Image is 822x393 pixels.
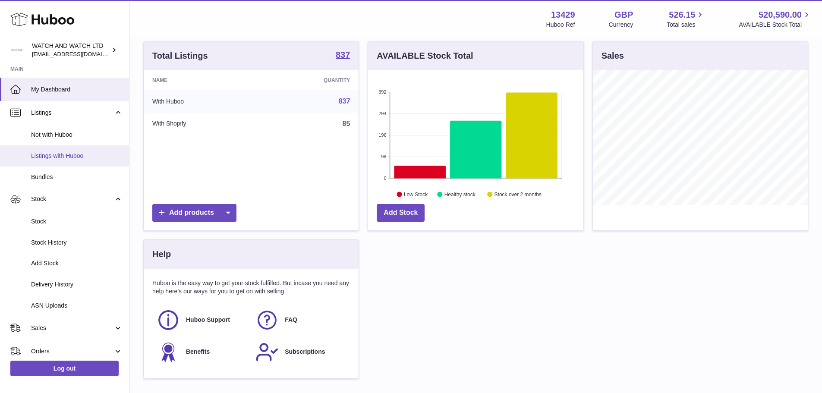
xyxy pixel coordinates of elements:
[609,21,633,29] div: Currency
[339,97,350,105] a: 837
[10,44,23,57] img: internalAdmin-13429@internal.huboo.com
[255,308,346,332] a: FAQ
[378,89,386,94] text: 392
[381,154,387,159] text: 98
[157,340,247,364] a: Benefits
[31,173,123,181] span: Bundles
[378,111,386,116] text: 294
[186,316,230,324] span: Huboo Support
[669,9,695,21] span: 526.15
[31,347,113,355] span: Orders
[152,279,350,296] p: Huboo is the easy way to get your stock fulfilled. But incase you need any help here's our ways f...
[377,204,425,222] a: Add Stock
[602,50,624,62] h3: Sales
[336,50,350,59] strong: 837
[157,308,247,332] a: Huboo Support
[152,248,171,260] h3: Help
[32,50,127,57] span: [EMAIL_ADDRESS][DOMAIN_NAME]
[494,191,542,197] text: Stock over 2 months
[144,70,260,90] th: Name
[144,90,260,113] td: With Huboo
[739,21,812,29] span: AVAILABLE Stock Total
[32,42,110,58] div: WATCH AND WATCH LTD
[444,191,476,197] text: Healthy stock
[260,70,359,90] th: Quantity
[285,316,297,324] span: FAQ
[667,21,705,29] span: Total sales
[377,50,473,62] h3: AVAILABLE Stock Total
[378,132,386,138] text: 196
[31,131,123,139] span: Not with Huboo
[31,85,123,94] span: My Dashboard
[667,9,705,29] a: 526.15 Total sales
[152,204,236,222] a: Add products
[614,9,633,21] strong: GBP
[31,259,123,267] span: Add Stock
[551,9,575,21] strong: 13429
[285,348,325,356] span: Subscriptions
[152,50,208,62] h3: Total Listings
[404,191,428,197] text: Low Stock
[739,9,812,29] a: 520,590.00 AVAILABLE Stock Total
[144,113,260,135] td: With Shopify
[343,120,350,127] a: 85
[546,21,575,29] div: Huboo Ref
[759,9,802,21] span: 520,590.00
[31,195,113,203] span: Stock
[31,302,123,310] span: ASN Uploads
[31,239,123,247] span: Stock History
[31,324,113,332] span: Sales
[336,50,350,61] a: 837
[31,217,123,226] span: Stock
[186,348,210,356] span: Benefits
[31,152,123,160] span: Listings with Huboo
[384,176,387,181] text: 0
[10,361,119,376] a: Log out
[31,280,123,289] span: Delivery History
[255,340,346,364] a: Subscriptions
[31,109,113,117] span: Listings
